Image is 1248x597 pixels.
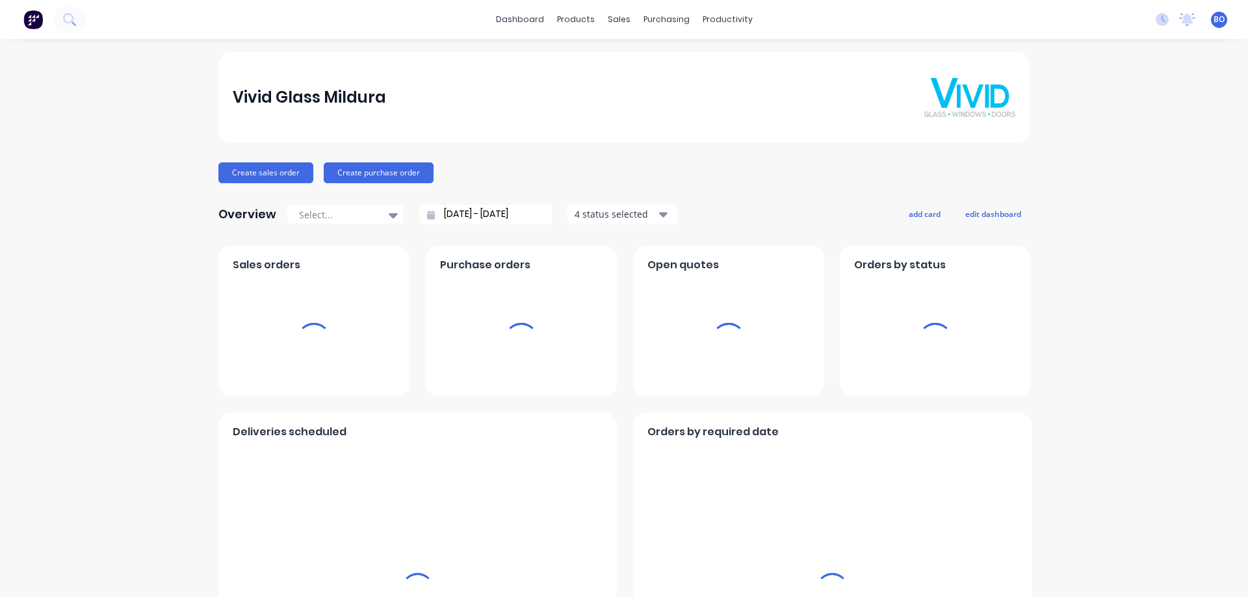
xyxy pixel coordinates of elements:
div: productivity [696,10,759,29]
button: edit dashboard [957,205,1030,222]
a: dashboard [489,10,551,29]
div: Vivid Glass Mildura [233,84,386,110]
button: Create purchase order [324,162,434,183]
img: Factory [23,10,43,29]
span: Open quotes [647,257,719,273]
button: Create sales order [218,162,313,183]
span: Deliveries scheduled [233,424,346,440]
span: Orders by status [854,257,946,273]
div: sales [601,10,637,29]
span: BO [1214,14,1225,25]
div: 4 status selected [575,207,656,221]
button: add card [900,205,949,222]
span: Purchase orders [440,257,530,273]
img: Vivid Glass Mildura [924,78,1015,117]
span: Orders by required date [647,424,779,440]
div: Overview [218,201,276,227]
div: purchasing [637,10,696,29]
div: products [551,10,601,29]
span: Sales orders [233,257,300,273]
button: 4 status selected [567,205,678,224]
